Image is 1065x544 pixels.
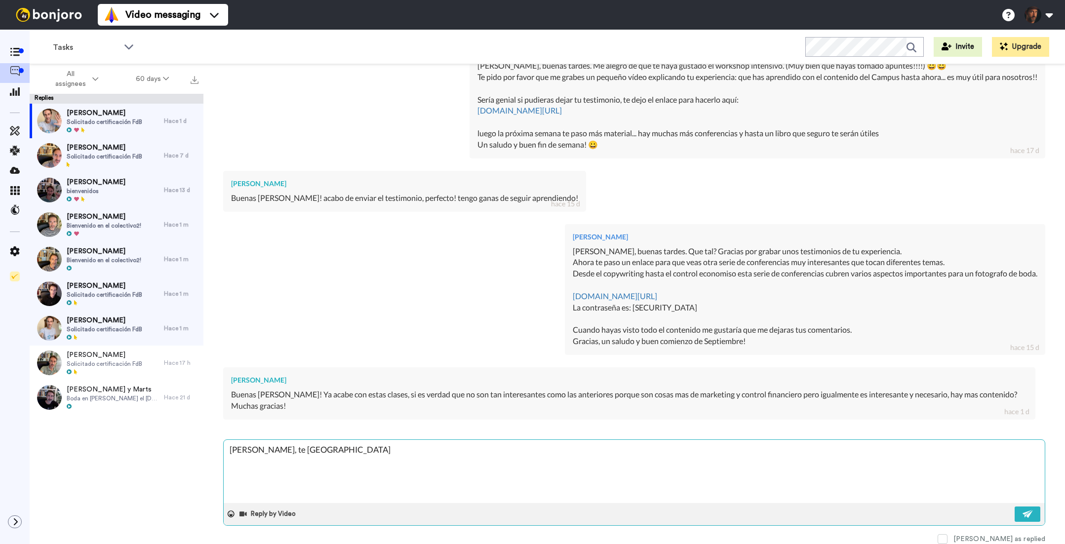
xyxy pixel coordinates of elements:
div: Hace 1 m [164,221,198,229]
img: 5d8232d3-88fa-4170-b255-6b8d9665c586-thumb.jpg [37,316,62,341]
div: hace 15 d [1010,343,1039,352]
img: vm-color.svg [104,7,119,23]
div: Hace 13 d [164,186,198,194]
a: [PERSON_NAME]Bienvenido en el colectivo2!Hace 1 m [30,242,203,276]
div: [PERSON_NAME] [231,179,578,189]
span: Boda en [PERSON_NAME] el [DATE] [67,394,159,402]
div: Hace 1 m [164,290,198,298]
a: [DOMAIN_NAME][URL] [477,106,562,115]
img: Checklist.svg [10,272,20,281]
span: [PERSON_NAME] y Marts [67,385,159,394]
div: hace 1 d [1004,407,1029,417]
span: [PERSON_NAME] [67,108,142,118]
div: [PERSON_NAME], buenas tardes. Me alegro de que te haya gustado el workshop intensivo. (Muy bien q... [477,60,1037,151]
img: 634a6568-9ea4-4647-9d25-9272ea441ac7-thumb.jpg [37,385,62,410]
div: Hace 21 d [164,393,198,401]
button: Export all results that match these filters now. [188,72,201,86]
span: Solicitado certificación FdB [67,360,142,368]
span: [PERSON_NAME] [67,350,142,360]
button: Reply by Video [238,506,299,521]
span: Bienvenido en el colectivo2! [67,256,141,264]
img: bj-logo-header-white.svg [12,8,86,22]
div: Hace 17 h [164,359,198,367]
div: [PERSON_NAME] as replied [953,534,1045,544]
img: 8cfd27fc-20aa-4c6e-b48b-d3b5c96c05fa-thumb.jpg [37,178,62,202]
button: All assignees [32,65,117,93]
div: Buenas [PERSON_NAME]! acabo de enviar el testimonio, perfecto! tengo ganas de seguir aprendiendo! [231,193,578,204]
div: [PERSON_NAME] [573,232,1037,242]
img: bce5ef24-6920-4fc3-a3d6-808e6f93f7a1-thumb.jpg [37,212,62,237]
span: Tasks [53,41,119,53]
span: bienvenidos [67,187,125,195]
a: [PERSON_NAME]bienvenidosHace 13 d [30,173,203,207]
span: [PERSON_NAME] [67,246,141,256]
img: b7f9575d-de6d-4c38-a383-992da0d8a27d-thumb.jpg [37,350,62,375]
a: [PERSON_NAME]Solicitado certificación FdBHace 1 m [30,311,203,346]
a: [PERSON_NAME]Solicitado certificación FdBHace 1 m [30,276,203,311]
button: 60 days [117,70,188,88]
img: send-white.svg [1023,510,1033,518]
img: export.svg [191,76,198,84]
span: All assignees [50,69,90,89]
span: Solicitado certificación FdB [67,118,142,126]
span: Solicitado certificación FdB [67,291,142,299]
span: Solicitado certificación FdB [67,153,142,160]
div: hace 15 d [551,199,580,209]
a: [PERSON_NAME]Bienvenido en el colectivo2!Hace 1 m [30,207,203,242]
div: Replies [30,94,203,104]
div: Hace 7 d [164,152,198,159]
span: [PERSON_NAME] [67,143,142,153]
img: 40a4e510-ce81-47e7-81f3-88b1aa1984d2-thumb.jpg [37,247,62,272]
div: Buenas [PERSON_NAME]! Ya acabe con estas clases, si es verdad que no son tan interesantes como la... [231,389,1027,412]
div: Hace 1 d [164,117,198,125]
span: Video messaging [125,8,200,22]
img: feb29671-45fb-4ae6-bdb6-ed9c08f7e3e3-thumb.jpg [37,281,62,306]
button: Invite [934,37,982,57]
span: [PERSON_NAME] [67,177,125,187]
div: [PERSON_NAME] [231,375,1027,385]
a: [DOMAIN_NAME][URL] [573,291,657,301]
a: [PERSON_NAME]Solicitado certificación FdBHace 7 d [30,138,203,173]
a: [PERSON_NAME]Solicitado certificación FdBHace 17 h [30,346,203,380]
a: [PERSON_NAME] y MartsBoda en [PERSON_NAME] el [DATE]Hace 21 d [30,380,203,415]
a: [PERSON_NAME]Solicitado certificación FdBHace 1 d [30,104,203,138]
div: [PERSON_NAME], buenas tardes. Que tal? Gracias por grabar unos testimonios de tu experiencia. Aho... [573,246,1037,348]
div: Hace 1 m [164,255,198,263]
span: Bienvenido en el colectivo2! [67,222,141,230]
img: 4d40fe9f-106d-4c5e-a975-0c7c8ec4a466-thumb.jpg [37,143,62,168]
textarea: [PERSON_NAME], te [GEOGRAPHIC_DATA] [224,440,1045,503]
span: [PERSON_NAME] [67,281,142,291]
span: [PERSON_NAME] [67,212,141,222]
img: 9fb4516d-fe29-45ae-80c4-76c673d8d575-thumb.jpg [37,109,62,133]
span: [PERSON_NAME] [67,315,142,325]
div: Hace 1 m [164,324,198,332]
button: Upgrade [992,37,1049,57]
div: hace 17 d [1010,146,1039,155]
span: Solicitado certificación FdB [67,325,142,333]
